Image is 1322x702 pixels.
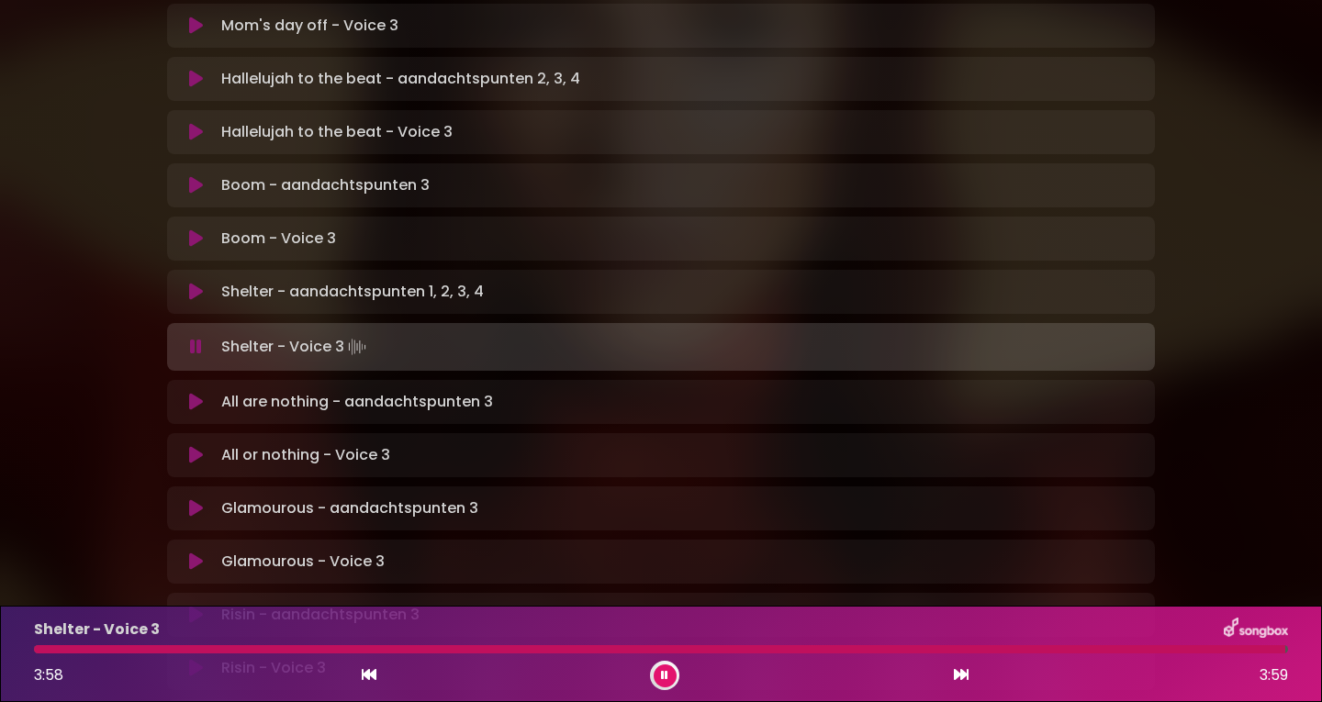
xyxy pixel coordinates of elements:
span: 3:58 [34,664,63,685]
p: Hallelujah to the beat - aandachtspunten 2, 3, 4 [221,68,580,90]
img: songbox-logo-white.png [1224,618,1288,641]
p: Hallelujah to the beat - Voice 3 [221,121,453,143]
p: Shelter - Voice 3 [221,334,370,360]
p: All or nothing - Voice 3 [221,444,390,466]
p: Shelter - Voice 3 [34,618,160,641]
p: Glamourous - Voice 3 [221,551,385,573]
img: waveform4.gif [344,334,370,360]
p: Shelter - aandachtspunten 1, 2, 3, 4 [221,281,484,303]
p: Risin - aandachtspunten 3 [221,604,420,626]
p: All are nothing - aandachtspunten 3 [221,391,493,413]
p: Boom - Voice 3 [221,228,336,250]
span: 3:59 [1260,664,1288,686]
p: Boom - aandachtspunten 3 [221,174,430,196]
p: Glamourous - aandachtspunten 3 [221,497,478,519]
p: Mom's day off - Voice 3 [221,15,398,37]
